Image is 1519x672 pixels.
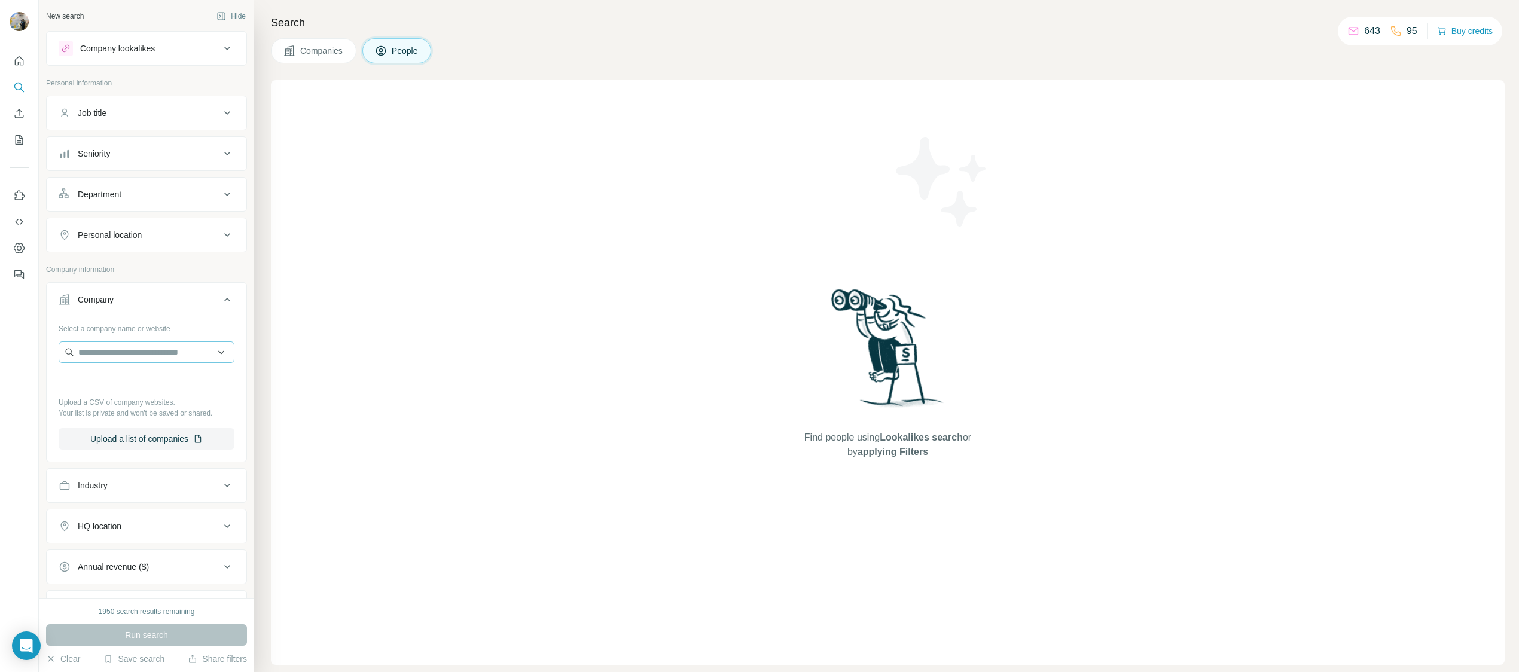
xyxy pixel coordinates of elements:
[10,237,29,259] button: Dashboard
[880,432,963,442] span: Lookalikes search
[78,561,149,573] div: Annual revenue ($)
[10,12,29,31] img: Avatar
[103,653,164,665] button: Save search
[59,319,234,334] div: Select a company name or website
[1364,24,1380,38] p: 643
[392,45,419,57] span: People
[10,77,29,98] button: Search
[47,471,246,500] button: Industry
[78,294,114,306] div: Company
[78,520,121,532] div: HQ location
[858,447,928,457] span: applying Filters
[78,229,142,241] div: Personal location
[78,107,106,119] div: Job title
[59,397,234,408] p: Upload a CSV of company websites.
[10,103,29,124] button: Enrich CSV
[188,653,247,665] button: Share filters
[47,593,246,622] button: Employees (size)
[46,264,247,275] p: Company information
[10,264,29,285] button: Feedback
[10,211,29,233] button: Use Surfe API
[10,185,29,206] button: Use Surfe on LinkedIn
[10,50,29,72] button: Quick start
[792,430,983,459] span: Find people using or by
[47,512,246,540] button: HQ location
[47,285,246,319] button: Company
[1407,24,1417,38] p: 95
[47,221,246,249] button: Personal location
[208,7,254,25] button: Hide
[10,129,29,151] button: My lists
[12,631,41,660] div: Open Intercom Messenger
[47,180,246,209] button: Department
[1437,23,1493,39] button: Buy credits
[271,14,1505,31] h4: Search
[826,286,950,419] img: Surfe Illustration - Woman searching with binoculars
[59,428,234,450] button: Upload a list of companies
[59,408,234,419] p: Your list is private and won't be saved or shared.
[78,479,108,491] div: Industry
[888,128,996,236] img: Surfe Illustration - Stars
[46,653,80,665] button: Clear
[78,148,110,160] div: Seniority
[99,606,195,617] div: 1950 search results remaining
[47,99,246,127] button: Job title
[47,34,246,63] button: Company lookalikes
[46,78,247,88] p: Personal information
[46,11,84,22] div: New search
[78,188,121,200] div: Department
[80,42,155,54] div: Company lookalikes
[47,552,246,581] button: Annual revenue ($)
[300,45,344,57] span: Companies
[47,139,246,168] button: Seniority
